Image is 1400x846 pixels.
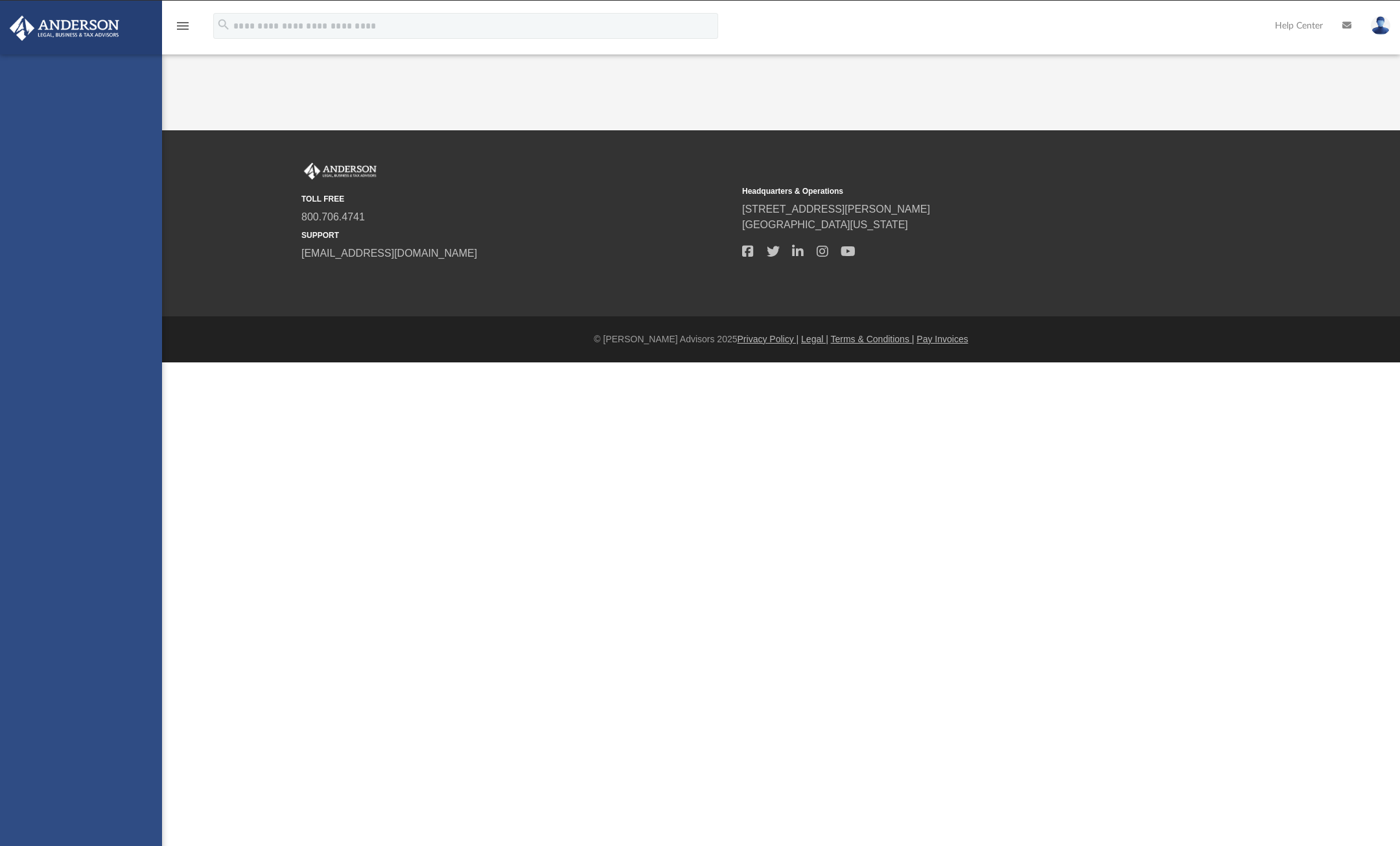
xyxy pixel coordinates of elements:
a: Legal | [801,334,828,344]
a: Privacy Policy | [738,334,799,344]
small: Headquarters & Operations [742,185,1174,197]
i: search [216,18,231,32]
div: © [PERSON_NAME] Advisors 2025 [162,333,1400,346]
img: Anderson Advisors Platinum Portal [6,16,123,41]
a: [EMAIL_ADDRESS][DOMAIN_NAME] [301,248,477,259]
a: [GEOGRAPHIC_DATA][US_STATE] [742,219,908,230]
img: Anderson Advisors Platinum Portal [301,163,379,180]
img: User Pic [1371,16,1390,35]
i: menu [175,18,191,34]
a: 800.706.4741 [301,211,365,222]
a: menu [175,25,191,34]
small: SUPPORT [301,229,733,241]
a: Pay Invoices [916,334,968,344]
a: Terms & Conditions | [831,334,915,344]
a: [STREET_ADDRESS][PERSON_NAME] [742,204,930,215]
small: TOLL FREE [301,193,733,205]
